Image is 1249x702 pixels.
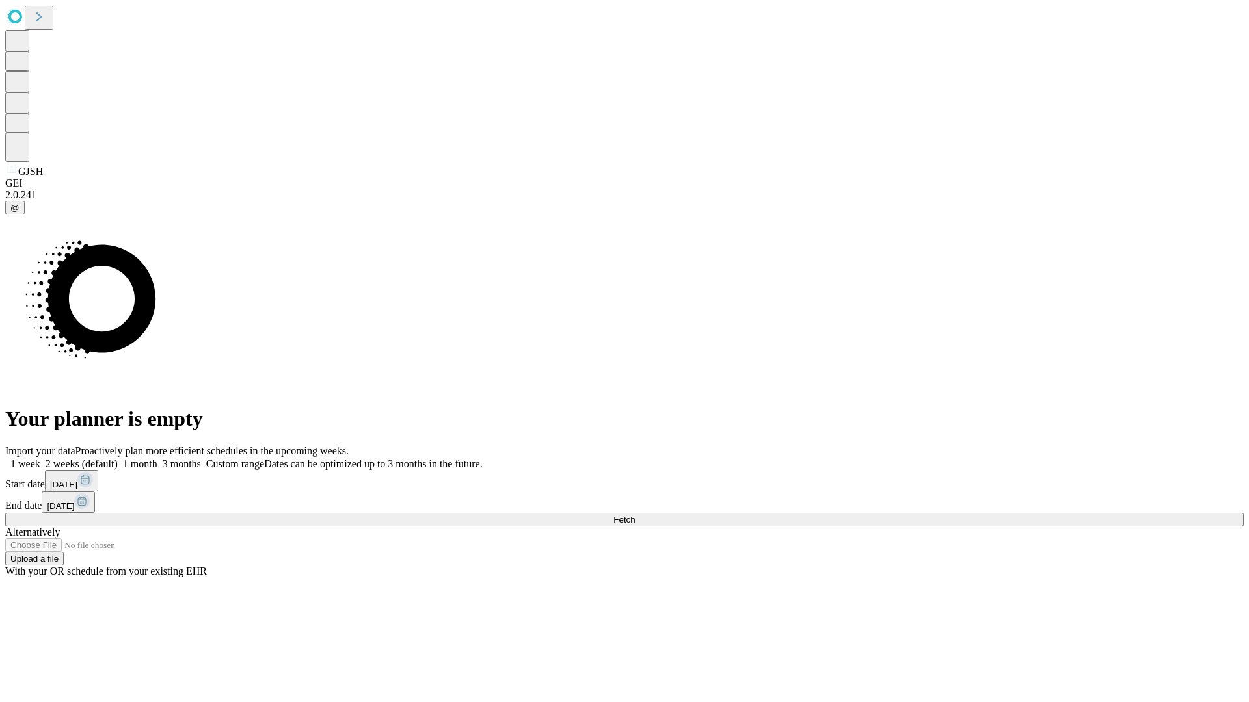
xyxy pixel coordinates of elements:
span: 1 week [10,458,40,469]
span: 3 months [163,458,201,469]
button: [DATE] [42,491,95,513]
button: Fetch [5,513,1244,526]
span: Custom range [206,458,264,469]
span: Import your data [5,445,75,456]
span: With your OR schedule from your existing EHR [5,565,207,577]
div: End date [5,491,1244,513]
span: 2 weeks (default) [46,458,118,469]
div: GEI [5,177,1244,189]
span: Alternatively [5,526,60,538]
span: 1 month [123,458,157,469]
div: 2.0.241 [5,189,1244,201]
span: [DATE] [47,501,74,511]
button: [DATE] [45,470,98,491]
span: GJSH [18,166,43,177]
span: @ [10,203,20,213]
span: Fetch [613,515,635,525]
span: [DATE] [50,480,77,489]
div: Start date [5,470,1244,491]
button: Upload a file [5,552,64,565]
button: @ [5,201,25,214]
span: Proactively plan more efficient schedules in the upcoming weeks. [75,445,349,456]
span: Dates can be optimized up to 3 months in the future. [264,458,482,469]
h1: Your planner is empty [5,407,1244,431]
